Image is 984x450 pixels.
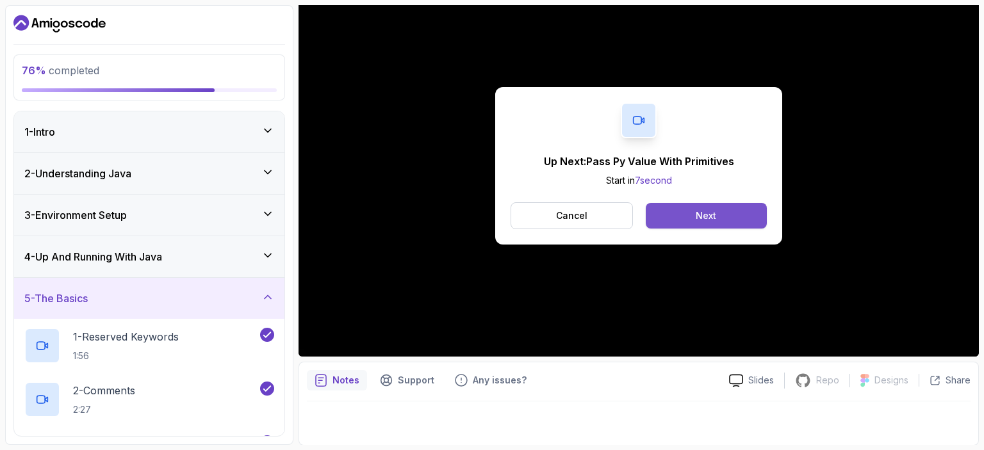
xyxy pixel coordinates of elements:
span: 76 % [22,64,46,77]
p: Start in [544,174,734,187]
p: Cancel [556,209,587,222]
p: 2 - Comments [73,383,135,398]
a: Slides [719,374,784,387]
p: Support [398,374,434,387]
span: completed [22,64,99,77]
button: 1-Intro [14,111,284,152]
div: Next [696,209,716,222]
button: Feedback button [447,370,534,390]
h3: 4 - Up And Running With Java [24,249,162,264]
button: notes button [307,370,367,390]
p: Repo [816,374,839,387]
h3: 3 - Environment Setup [24,207,127,223]
a: Dashboard [13,13,106,34]
span: 7 second [635,175,672,186]
button: Share [919,374,971,387]
button: 4-Up And Running With Java [14,236,284,277]
button: Cancel [511,202,633,229]
h3: 1 - Intro [24,124,55,140]
button: 2-Comments2:27 [24,382,274,417]
p: Designs [874,374,908,387]
p: 1:56 [73,350,179,362]
button: 1-Reserved Keywords1:56 [24,328,274,364]
button: 3-Environment Setup [14,195,284,236]
p: 1 - Reserved Keywords [73,329,179,344]
h3: 2 - Understanding Java [24,166,131,181]
h3: 5 - The Basics [24,291,88,306]
button: Next [646,203,767,229]
button: 2-Understanding Java [14,153,284,194]
p: Notes [332,374,359,387]
p: Slides [748,374,774,387]
p: Any issues? [473,374,527,387]
p: Up Next: Pass Py Value With Primitives [544,154,734,169]
button: 5-The Basics [14,278,284,319]
button: Support button [372,370,442,390]
p: 2:27 [73,403,135,416]
p: Share [946,374,971,387]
